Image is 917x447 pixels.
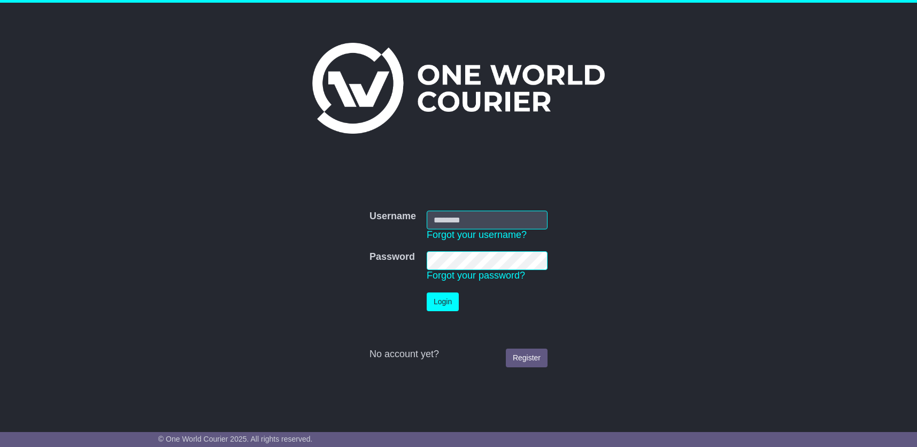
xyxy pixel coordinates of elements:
[427,292,459,311] button: Login
[158,435,313,443] span: © One World Courier 2025. All rights reserved.
[369,251,415,263] label: Password
[369,211,416,222] label: Username
[427,270,525,281] a: Forgot your password?
[427,229,527,240] a: Forgot your username?
[506,349,548,367] a: Register
[312,43,604,134] img: One World
[369,349,548,360] div: No account yet?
